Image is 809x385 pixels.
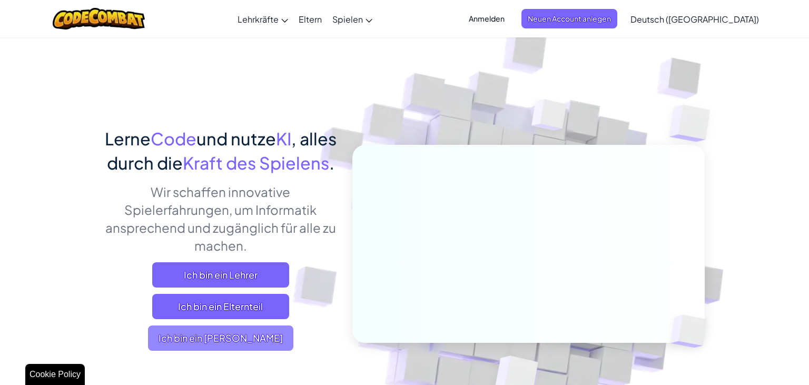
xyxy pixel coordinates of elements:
img: Overlap cubes [648,79,739,168]
a: Eltern [293,5,327,33]
span: Deutsch ([GEOGRAPHIC_DATA]) [630,14,759,25]
span: Spielen [332,14,363,25]
a: Ich bin ein Elternteil [152,294,289,319]
span: Lerne [105,128,151,149]
a: Deutsch ([GEOGRAPHIC_DATA]) [625,5,764,33]
a: Spielen [327,5,378,33]
a: Lehrkräfte [232,5,293,33]
p: Wir schaffen innovative Spielerfahrungen, um Informatik ansprechend und zugänglich für alle zu ma... [104,183,337,254]
span: Lehrkräfte [238,14,279,25]
span: und nutze [196,128,276,149]
button: Neuen Account anlegen [521,9,617,28]
a: Ich bin ein Lehrer [152,262,289,288]
img: CodeCombat logo [53,8,145,29]
button: Anmelden [462,9,511,28]
span: KI [276,128,291,149]
button: Ich bin ein [PERSON_NAME] [148,325,293,351]
span: . [329,152,334,173]
img: Overlap cubes [512,78,588,157]
div: Cookie Policy [25,364,85,385]
img: Overlap cubes [653,293,732,370]
span: Code [151,128,196,149]
span: Kraft des Spielens [183,152,329,173]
